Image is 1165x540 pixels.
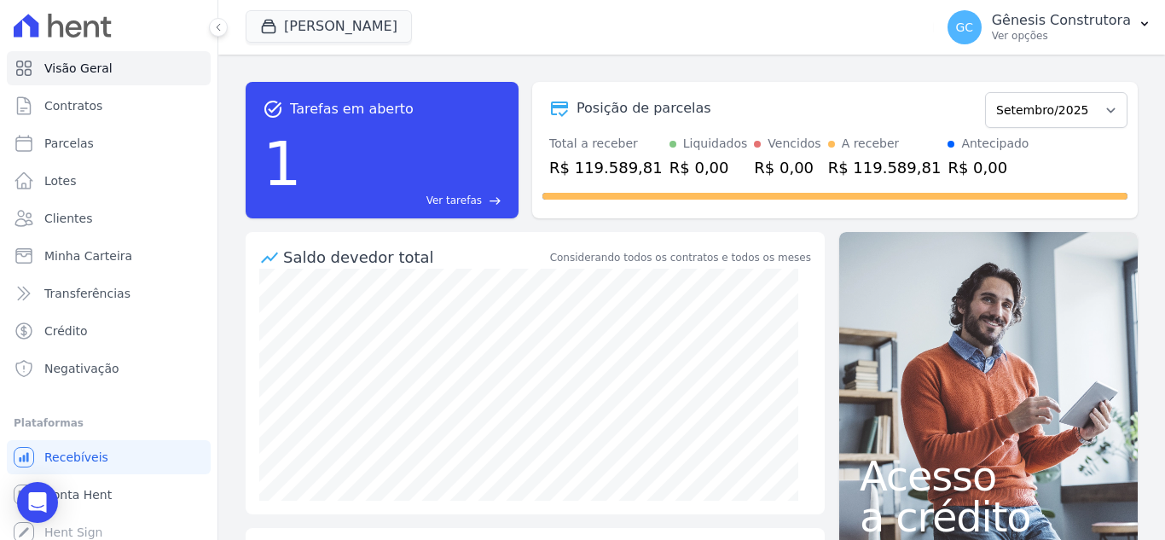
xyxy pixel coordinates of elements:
span: Acesso [860,456,1117,496]
span: Ver tarefas [426,193,482,208]
div: Liquidados [683,135,748,153]
a: Conta Hent [7,478,211,512]
span: Parcelas [44,135,94,152]
div: A receber [842,135,900,153]
span: Negativação [44,360,119,377]
div: R$ 119.589,81 [549,156,663,179]
div: Open Intercom Messenger [17,482,58,523]
a: Clientes [7,201,211,235]
div: R$ 119.589,81 [828,156,942,179]
button: [PERSON_NAME] [246,10,412,43]
a: Lotes [7,164,211,198]
div: Plataformas [14,413,204,433]
a: Negativação [7,351,211,386]
a: Visão Geral [7,51,211,85]
span: Minha Carteira [44,247,132,264]
span: Transferências [44,285,130,302]
div: R$ 0,00 [948,156,1029,179]
a: Contratos [7,89,211,123]
div: R$ 0,00 [754,156,820,179]
a: Recebíveis [7,440,211,474]
span: GC [955,21,973,33]
a: Parcelas [7,126,211,160]
div: Posição de parcelas [577,98,711,119]
a: Crédito [7,314,211,348]
span: Crédito [44,322,88,340]
a: Minha Carteira [7,239,211,273]
span: Visão Geral [44,60,113,77]
span: Conta Hent [44,486,112,503]
p: Gênesis Construtora [992,12,1131,29]
span: Clientes [44,210,92,227]
span: a crédito [860,496,1117,537]
span: Contratos [44,97,102,114]
span: east [489,195,501,207]
span: Recebíveis [44,449,108,466]
div: Total a receber [549,135,663,153]
div: 1 [263,119,302,208]
div: Considerando todos os contratos e todos os meses [550,250,811,265]
span: Lotes [44,172,77,189]
a: Ver tarefas east [309,193,501,208]
span: Tarefas em aberto [290,99,414,119]
a: Transferências [7,276,211,311]
div: Antecipado [961,135,1029,153]
button: GC Gênesis Construtora Ver opções [934,3,1165,51]
span: task_alt [263,99,283,119]
div: Saldo devedor total [283,246,547,269]
div: R$ 0,00 [669,156,748,179]
p: Ver opções [992,29,1131,43]
div: Vencidos [768,135,820,153]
